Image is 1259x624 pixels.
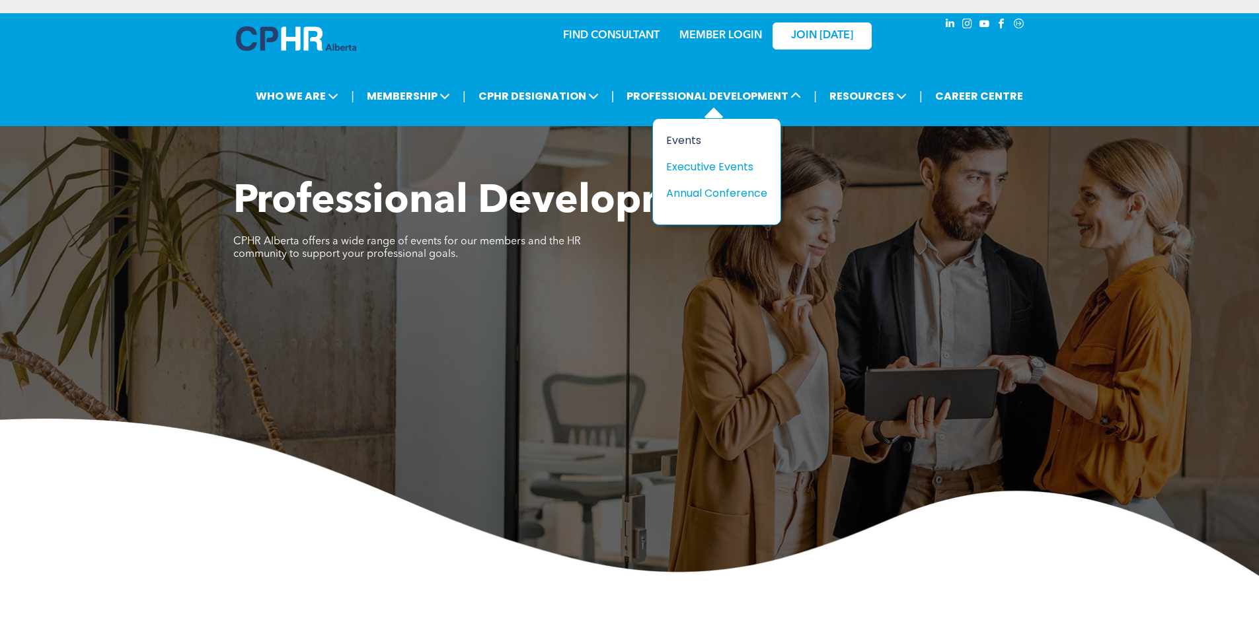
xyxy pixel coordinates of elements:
a: MEMBER LOGIN [679,30,762,41]
a: Executive Events [666,158,767,175]
a: Social network [1012,17,1026,34]
a: Annual Conference [666,185,767,201]
span: CPHR DESIGNATION [475,84,603,108]
li: | [814,83,817,110]
li: | [351,83,354,110]
img: A blue and white logo for cp alberta [236,26,356,51]
span: CPHR Alberta offers a wide range of events for our members and the HR community to support your p... [233,236,581,260]
a: youtube [977,17,992,34]
span: MEMBERSHIP [363,84,454,108]
li: | [463,83,466,110]
div: Executive Events [666,158,757,175]
span: JOIN [DATE] [791,30,853,42]
span: PROFESSIONAL DEVELOPMENT [623,84,805,108]
li: | [611,83,615,110]
a: Events [666,132,767,149]
a: CAREER CENTRE [931,84,1027,108]
div: Annual Conference [666,185,757,201]
a: facebook [995,17,1009,34]
a: JOIN [DATE] [773,22,872,50]
a: instagram [960,17,975,34]
a: linkedin [943,17,958,34]
span: Professional Development [233,182,740,222]
a: FIND CONSULTANT [563,30,660,41]
span: RESOURCES [825,84,911,108]
div: Events [666,132,757,149]
li: | [919,83,923,110]
span: WHO WE ARE [252,84,342,108]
